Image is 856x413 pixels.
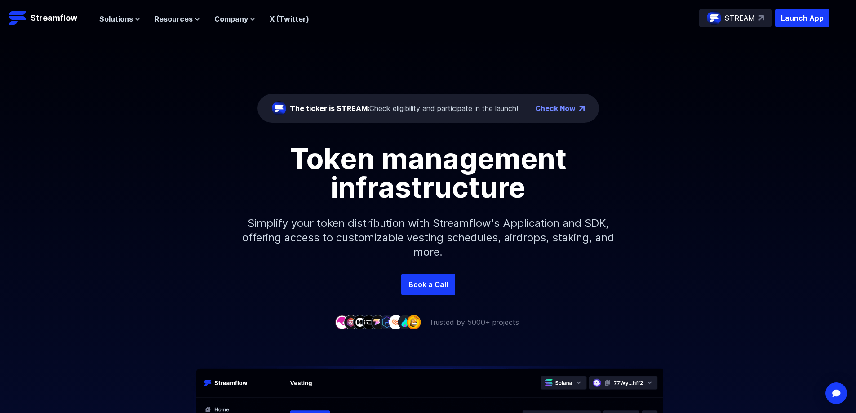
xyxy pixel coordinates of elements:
a: Streamflow [9,9,90,27]
img: company-6 [380,315,394,329]
div: Check eligibility and participate in the launch! [290,103,518,114]
img: company-2 [344,315,358,329]
p: Streamflow [31,12,77,24]
button: Launch App [775,9,829,27]
p: Simplify your token distribution with Streamflow's Application and SDK, offering access to custom... [235,202,621,274]
a: X (Twitter) [270,14,309,23]
a: Book a Call [401,274,455,295]
img: company-8 [398,315,412,329]
button: Resources [155,13,200,24]
p: STREAM [725,13,755,23]
a: STREAM [699,9,772,27]
img: streamflow-logo-circle.png [272,101,286,115]
img: top-right-arrow.png [579,106,585,111]
img: company-9 [407,315,421,329]
img: company-1 [335,315,349,329]
img: Streamflow Logo [9,9,27,27]
p: Trusted by 5000+ projects [429,317,519,328]
h1: Token management infrastructure [226,144,630,202]
img: top-right-arrow.svg [758,15,764,21]
span: Company [214,13,248,24]
span: Resources [155,13,193,24]
img: company-7 [389,315,403,329]
div: Open Intercom Messenger [825,382,847,404]
a: Check Now [535,103,576,114]
span: Solutions [99,13,133,24]
button: Solutions [99,13,140,24]
button: Company [214,13,255,24]
img: company-5 [371,315,385,329]
img: company-4 [362,315,376,329]
img: streamflow-logo-circle.png [707,11,721,25]
span: The ticker is STREAM: [290,104,369,113]
img: company-3 [353,315,367,329]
